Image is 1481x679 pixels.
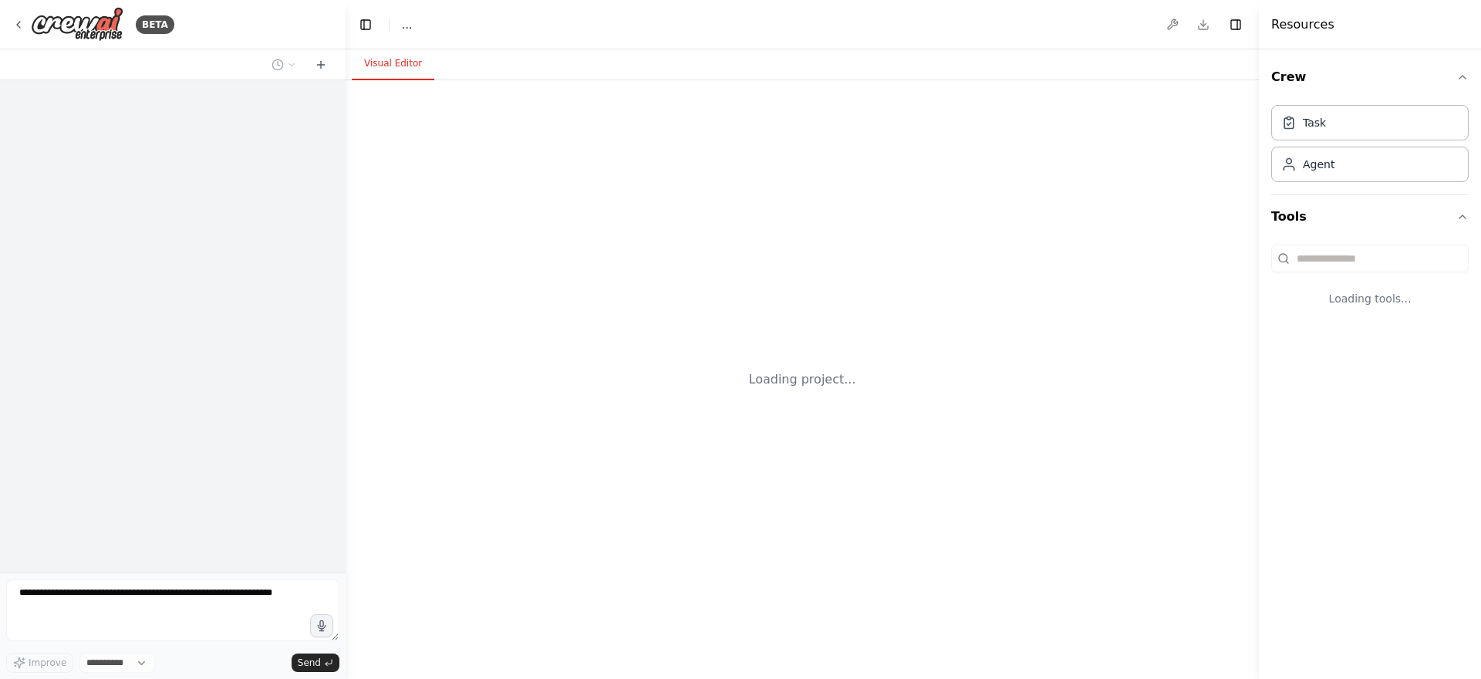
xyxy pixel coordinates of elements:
[1303,157,1334,172] div: Agent
[6,653,73,673] button: Improve
[265,56,302,74] button: Switch to previous chat
[352,48,434,80] button: Visual Editor
[31,7,123,42] img: Logo
[402,17,412,32] nav: breadcrumb
[298,657,321,669] span: Send
[1271,279,1469,319] div: Loading tools...
[749,370,856,389] div: Loading project...
[1271,99,1469,194] div: Crew
[136,15,174,34] div: BETA
[310,614,333,637] button: Click to speak your automation idea
[292,654,339,672] button: Send
[309,56,333,74] button: Start a new chat
[1225,14,1247,35] button: Hide right sidebar
[1271,56,1469,99] button: Crew
[1271,238,1469,331] div: Tools
[1271,15,1334,34] h4: Resources
[402,17,412,32] span: ...
[1303,115,1326,130] div: Task
[1271,195,1469,238] button: Tools
[29,657,66,669] span: Improve
[355,14,376,35] button: Hide left sidebar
